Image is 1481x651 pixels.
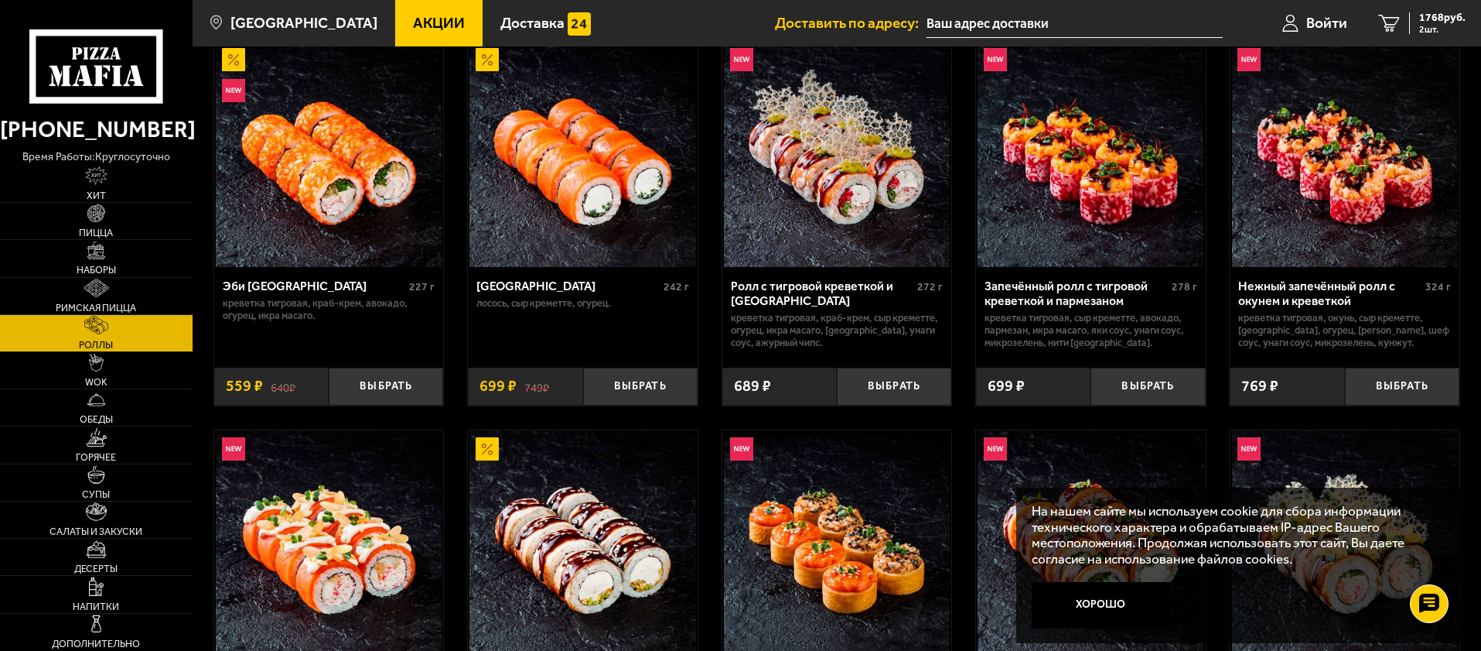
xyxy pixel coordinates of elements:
img: Эби Калифорния [216,41,442,267]
p: креветка тигровая, Сыр креметте, авокадо, пармезан, икра масаго, яки соус, унаги соус, микрозелен... [984,312,1197,349]
span: Дополнительно [52,639,140,649]
button: Выбрать [1090,368,1205,406]
a: НовинкаЗапечённый ролл с тигровой креветкой и пармезаном [976,41,1206,267]
span: Десерты [74,564,118,574]
span: Наборы [77,266,116,276]
span: WOK [85,378,107,388]
p: лосось, Сыр креметте, огурец. [476,297,689,310]
button: Хорошо [1032,582,1171,629]
div: Нежный запечённый ролл с окунем и креветкой [1238,279,1421,308]
p: креветка тигровая, окунь, Сыр креметте, [GEOGRAPHIC_DATA], огурец, [PERSON_NAME], шеф соус, унаги... [1238,312,1451,349]
span: 689 ₽ [734,379,771,394]
img: Акционный [476,48,499,71]
span: Войти [1306,15,1347,30]
img: Новинка [730,437,753,461]
img: Новинка [222,437,245,461]
img: Ролл с тигровой креветкой и Гуакамоле [724,41,950,267]
s: 749 ₽ [524,379,549,394]
p: креветка тигровая, краб-крем, авокадо, огурец, икра масаго. [223,297,435,322]
img: 15daf4d41897b9f0e9f617042186c801.svg [568,12,591,36]
span: 227 г [409,280,435,293]
span: [GEOGRAPHIC_DATA] [230,15,377,30]
img: Новинка [1237,48,1261,71]
span: Акции [413,15,465,30]
span: 2 шт. [1419,25,1466,34]
span: Доставка [500,15,565,30]
img: Филадельфия [469,41,695,267]
s: 640 ₽ [271,379,295,394]
a: АкционныйНовинкаЭби Калифорния [214,41,444,267]
span: 272 г [917,280,943,293]
span: 699 ₽ [479,379,517,394]
input: Ваш адрес доставки [926,9,1223,38]
span: 769 ₽ [1241,379,1278,394]
img: Акционный [222,48,245,71]
img: Новинка [984,437,1007,461]
span: 559 ₽ [226,379,263,394]
span: Римская пицца [56,303,136,314]
p: креветка тигровая, краб-крем, Сыр креметте, огурец, икра масаго, [GEOGRAPHIC_DATA], унаги соус, а... [731,312,944,349]
span: Пицца [79,228,113,238]
img: Новинка [1237,437,1261,461]
div: Ролл с тигровой креветкой и [GEOGRAPHIC_DATA] [731,279,914,308]
span: 1768 руб. [1419,12,1466,23]
span: Напитки [73,602,119,612]
img: Запечённый ролл с тигровой креветкой и пармезаном [978,41,1203,267]
img: Акционный [476,437,499,461]
img: Новинка [984,48,1007,71]
div: Эби [GEOGRAPHIC_DATA] [223,279,406,293]
span: Горячее [76,453,116,463]
span: Салаты и закуски [49,527,142,537]
span: Хит [87,191,106,201]
span: 242 г [664,280,689,293]
button: Выбрать [329,368,443,406]
button: Выбрать [583,368,698,406]
span: 699 ₽ [988,379,1025,394]
button: Выбрать [1345,368,1459,406]
img: Новинка [730,48,753,71]
span: Обеды [80,415,113,425]
img: Новинка [222,79,245,102]
a: АкционныйФиладельфия [468,41,698,267]
button: Выбрать [837,368,951,406]
a: НовинкаНежный запечённый ролл с окунем и креветкой [1230,41,1459,267]
span: Доставить по адресу: [775,15,926,30]
div: Запечённый ролл с тигровой креветкой и пармезаном [984,279,1168,308]
span: Роллы [79,341,113,351]
span: Супы [82,490,110,500]
p: На нашем сайте мы используем cookie для сбора информации технического характера и обрабатываем IP... [1032,503,1436,567]
span: 324 г [1425,280,1451,293]
a: НовинкаРолл с тигровой креветкой и Гуакамоле [722,41,952,267]
img: Нежный запечённый ролл с окунем и креветкой [1232,41,1458,267]
div: [GEOGRAPHIC_DATA] [476,279,660,293]
span: 278 г [1172,280,1197,293]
